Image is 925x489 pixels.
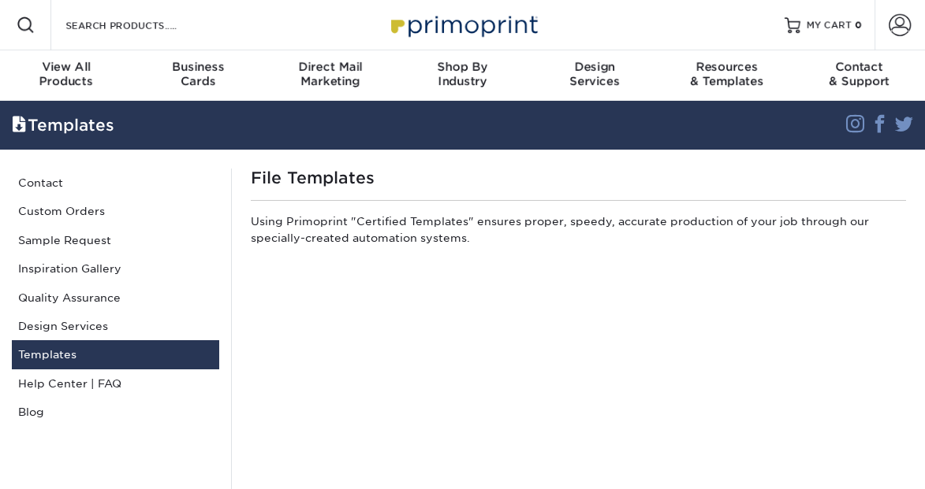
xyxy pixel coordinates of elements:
[384,8,542,42] img: Primoprint
[251,169,906,187] h1: File Templates
[12,283,219,312] a: Quality Assurance
[397,60,529,74] span: Shop By
[12,369,219,398] a: Help Center | FAQ
[793,50,925,101] a: Contact& Support
[807,19,852,32] span: MY CART
[12,312,219,340] a: Design Services
[132,50,265,101] a: BusinessCards
[12,254,219,283] a: Inspiration Gallery
[12,226,219,254] a: Sample Request
[661,50,793,101] a: Resources& Templates
[264,60,397,88] div: Marketing
[132,60,265,88] div: Cards
[132,60,265,74] span: Business
[793,60,925,88] div: & Support
[528,60,661,88] div: Services
[264,60,397,74] span: Direct Mail
[64,16,218,35] input: SEARCH PRODUCTS.....
[251,213,906,252] p: Using Primoprint "Certified Templates" ensures proper, speedy, accurate production of your job th...
[397,50,529,101] a: Shop ByIndustry
[661,60,793,74] span: Resources
[12,340,219,369] a: Templates
[793,60,925,74] span: Contact
[12,398,219,426] a: Blog
[528,50,661,101] a: DesignServices
[855,20,862,31] span: 0
[528,60,661,74] span: Design
[661,60,793,88] div: & Templates
[397,60,529,88] div: Industry
[12,197,219,225] a: Custom Orders
[264,50,397,101] a: Direct MailMarketing
[12,169,219,197] a: Contact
